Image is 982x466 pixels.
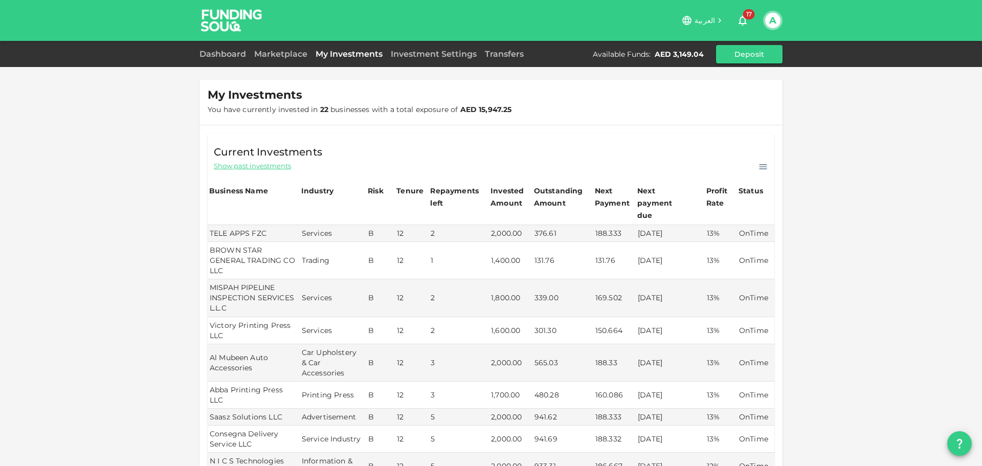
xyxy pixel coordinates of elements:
[301,185,333,197] div: Industry
[532,344,593,382] td: 565.03
[366,426,395,453] td: B
[706,185,735,209] div: Profit Rate
[636,409,705,426] td: [DATE]
[208,279,300,317] td: MISPAH PIPELINE INSPECTION SERVICES L.L.C
[300,382,366,409] td: Printing Press
[366,242,395,279] td: B
[705,225,737,242] td: 13%
[532,409,593,426] td: 941.62
[395,225,429,242] td: 12
[429,426,489,453] td: 5
[695,16,715,25] span: العربية
[705,344,737,382] td: 13%
[366,317,395,344] td: B
[532,382,593,409] td: 480.28
[300,225,366,242] td: Services
[737,382,774,409] td: OnTime
[705,409,737,426] td: 13%
[387,49,481,59] a: Investment Settings
[489,225,532,242] td: 2,000.00
[300,344,366,382] td: Car Upholstery & Car Accessories
[534,185,585,209] div: Outstanding Amount
[637,185,688,221] div: Next payment due
[489,426,532,453] td: 2,000.00
[368,185,388,197] div: Risk
[636,426,705,453] td: [DATE]
[593,382,636,409] td: 160.086
[593,49,651,59] div: Available Funds :
[705,279,737,317] td: 13%
[300,279,366,317] td: Services
[489,409,532,426] td: 2,000.00
[489,344,532,382] td: 2,000.00
[489,317,532,344] td: 1,600.00
[705,242,737,279] td: 13%
[532,225,593,242] td: 376.61
[429,317,489,344] td: 2
[636,279,705,317] td: [DATE]
[395,426,429,453] td: 12
[366,225,395,242] td: B
[593,279,636,317] td: 169.502
[300,317,366,344] td: Services
[429,225,489,242] td: 2
[737,344,774,382] td: OnTime
[395,242,429,279] td: 12
[209,185,268,197] div: Business Name
[300,426,366,453] td: Service Industry
[214,161,291,171] span: Show past investments
[429,279,489,317] td: 2
[739,185,764,197] div: Status
[655,49,704,59] div: AED 3,149.04
[366,344,395,382] td: B
[737,426,774,453] td: OnTime
[595,185,634,209] div: Next Payment
[214,144,322,160] span: Current Investments
[593,409,636,426] td: 188.333
[396,185,423,197] div: Tenure
[208,382,300,409] td: Abba Printing Press LLC
[593,317,636,344] td: 150.664
[300,242,366,279] td: Trading
[532,242,593,279] td: 131.76
[311,49,387,59] a: My Investments
[250,49,311,59] a: Marketplace
[481,49,528,59] a: Transfers
[636,344,705,382] td: [DATE]
[489,242,532,279] td: 1,400.00
[208,105,512,114] span: You have currently invested in businesses with a total exposure of
[947,431,972,456] button: question
[366,409,395,426] td: B
[489,279,532,317] td: 1,800.00
[490,185,531,209] div: Invested Amount
[208,88,302,102] span: My Investments
[208,242,300,279] td: BROWN STAR GENERAL TRADING CO LLC
[208,317,300,344] td: Victory Printing Press LLC
[532,279,593,317] td: 339.00
[743,9,755,19] span: 17
[593,426,636,453] td: 188.332
[208,344,300,382] td: Al Mubeen Auto Accessories
[737,242,774,279] td: OnTime
[636,242,705,279] td: [DATE]
[429,409,489,426] td: 5
[395,382,429,409] td: 12
[737,225,774,242] td: OnTime
[705,317,737,344] td: 13%
[366,279,395,317] td: B
[705,382,737,409] td: 13%
[532,317,593,344] td: 301.30
[636,382,705,409] td: [DATE]
[366,382,395,409] td: B
[593,344,636,382] td: 188.33
[395,279,429,317] td: 12
[429,344,489,382] td: 3
[395,344,429,382] td: 12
